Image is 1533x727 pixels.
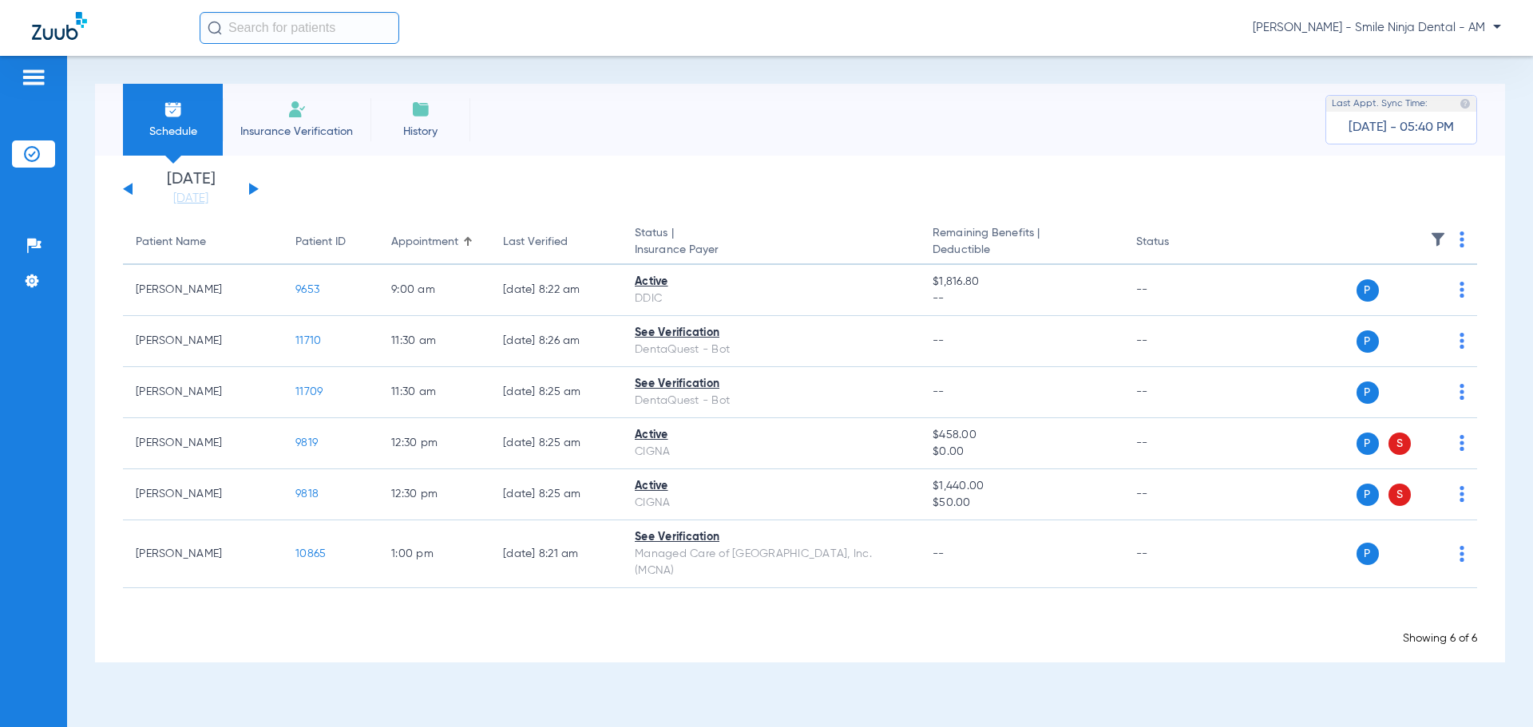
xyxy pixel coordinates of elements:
[1460,546,1464,562] img: group-dot-blue.svg
[933,242,1110,259] span: Deductible
[635,393,907,409] div: DentaQuest - Bot
[490,265,622,316] td: [DATE] 8:22 AM
[295,234,366,251] div: Patient ID
[1357,543,1379,565] span: P
[208,21,222,35] img: Search Icon
[136,234,270,251] div: Patient Name
[123,265,283,316] td: [PERSON_NAME]
[123,520,283,588] td: [PERSON_NAME]
[411,100,430,119] img: History
[490,367,622,418] td: [DATE] 8:25 AM
[123,418,283,469] td: [PERSON_NAME]
[1349,120,1454,136] span: [DATE] - 05:40 PM
[1388,484,1411,506] span: S
[1357,381,1379,404] span: P
[295,488,319,500] span: 9818
[295,437,318,448] span: 9819
[635,495,907,512] div: CIGNA
[1357,484,1379,506] span: P
[378,265,490,316] td: 9:00 AM
[123,367,283,418] td: [PERSON_NAME]
[123,469,283,520] td: [PERSON_NAME]
[295,284,319,295] span: 9653
[635,444,907,460] div: CIGNA
[1460,486,1464,502] img: group-dot-blue.svg
[135,124,211,140] span: Schedule
[1460,231,1464,247] img: group-dot-blue.svg
[635,274,907,290] div: Active
[295,234,346,251] div: Patient ID
[295,386,323,397] span: 11709
[1357,279,1379,302] span: P
[635,427,907,444] div: Active
[1460,333,1464,349] img: group-dot-blue.svg
[933,444,1110,460] span: $0.00
[143,172,239,207] li: [DATE]
[295,335,321,346] span: 11710
[123,316,283,367] td: [PERSON_NAME]
[920,220,1123,265] th: Remaining Benefits |
[635,546,907,579] div: Managed Care of [GEOGRAPHIC_DATA], Inc. (MCNA)
[490,520,622,588] td: [DATE] 8:21 AM
[1460,435,1464,451] img: group-dot-blue.svg
[378,469,490,520] td: 12:30 PM
[235,124,358,140] span: Insurance Verification
[378,367,490,418] td: 11:30 AM
[378,316,490,367] td: 11:30 AM
[295,548,326,559] span: 10865
[391,234,458,251] div: Appointment
[391,234,477,251] div: Appointment
[1332,96,1428,112] span: Last Appt. Sync Time:
[1460,384,1464,400] img: group-dot-blue.svg
[287,100,307,119] img: Manual Insurance Verification
[1123,469,1231,520] td: --
[21,68,46,87] img: hamburger-icon
[933,386,945,397] span: --
[1123,367,1231,418] td: --
[1460,98,1471,109] img: last sync help info
[164,100,183,119] img: Schedule
[1123,220,1231,265] th: Status
[503,234,609,251] div: Last Verified
[622,220,920,265] th: Status |
[200,12,399,44] input: Search for patients
[378,418,490,469] td: 12:30 PM
[1253,20,1501,36] span: [PERSON_NAME] - Smile Ninja Dental - AM
[32,12,87,40] img: Zuub Logo
[1460,282,1464,298] img: group-dot-blue.svg
[635,376,907,393] div: See Verification
[1123,316,1231,367] td: --
[378,520,490,588] td: 1:00 PM
[382,124,458,140] span: History
[933,495,1110,512] span: $50.00
[1403,633,1477,644] span: Showing 6 of 6
[635,242,907,259] span: Insurance Payer
[490,418,622,469] td: [DATE] 8:25 AM
[933,478,1110,495] span: $1,440.00
[635,342,907,358] div: DentaQuest - Bot
[1453,650,1533,727] iframe: Chat Widget
[933,427,1110,444] span: $458.00
[143,191,239,207] a: [DATE]
[1123,265,1231,316] td: --
[1357,433,1379,455] span: P
[1123,418,1231,469] td: --
[635,478,907,495] div: Active
[490,316,622,367] td: [DATE] 8:26 AM
[933,290,1110,307] span: --
[1123,520,1231,588] td: --
[933,274,1110,290] span: $1,816.80
[933,335,945,346] span: --
[1388,433,1411,455] span: S
[635,325,907,342] div: See Verification
[490,469,622,520] td: [DATE] 8:25 AM
[1357,330,1379,353] span: P
[933,548,945,559] span: --
[635,290,907,307] div: DDIC
[635,529,907,546] div: See Verification
[136,234,206,251] div: Patient Name
[1430,231,1446,247] img: filter.svg
[503,234,568,251] div: Last Verified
